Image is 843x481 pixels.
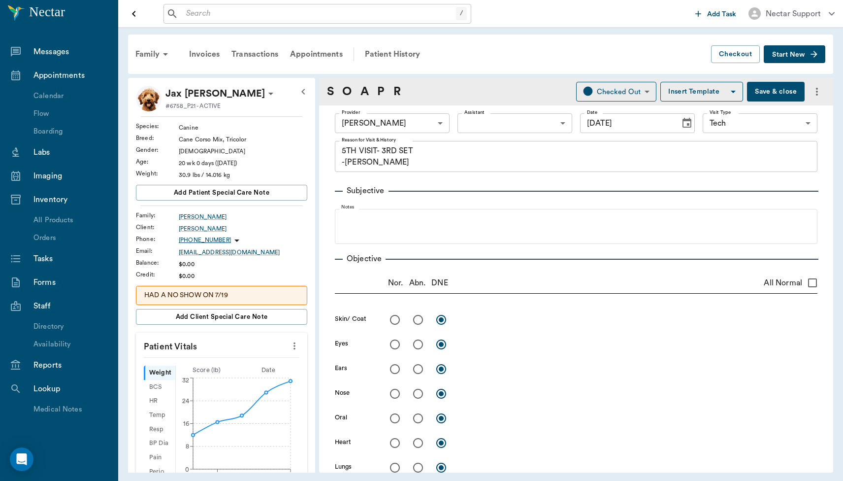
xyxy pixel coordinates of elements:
p: Patient Vitals [136,333,307,357]
div: HR [144,394,175,409]
input: MM/DD/YYYY [580,113,673,133]
h6: Nectar [29,1,110,23]
div: $0.00 [179,260,307,269]
p: Jax [PERSON_NAME] [165,86,265,102]
div: All Products [33,215,114,226]
div: Tech [703,113,817,133]
div: Pain [144,450,175,465]
label: Heart [335,438,352,447]
label: Nose [335,388,350,397]
label: Date [587,109,597,116]
div: Tasks [33,253,108,265]
div: Forms [33,276,108,288]
label: Visit Type [710,109,731,116]
div: Messages [33,46,108,58]
div: Family : [136,211,179,220]
div: [PERSON_NAME] [335,113,450,133]
p: DNE [431,277,448,289]
span: All Normal [764,277,802,289]
p: Subjective [343,185,389,197]
div: Gender : [136,145,179,154]
div: Medical Notes [33,404,114,415]
div: Availability [33,339,114,350]
div: Breed : [136,134,179,142]
button: Save & close [747,82,805,102]
a: Transactions [226,42,284,66]
label: Ears [335,364,347,373]
tspan: [DATE] 9AM [255,473,291,479]
a: Invoices [183,42,226,66]
div: Balance : [136,258,179,267]
div: Inventory [33,194,108,206]
p: #6758_P21 - ACTIVE [165,102,221,110]
p: Objective [343,253,386,265]
label: Oral [335,413,347,422]
div: Checked Out [597,86,641,98]
button: Open drawer [124,4,144,24]
div: Nectar Support [766,8,821,20]
div: Orders [33,233,114,243]
div: Lookup [33,383,108,395]
div: 20 wk 0 days ([DATE]) [179,159,307,168]
a: Appointments [284,42,349,66]
label: Provider [342,109,360,116]
button: Add client Special Care Note [136,309,307,325]
tspan: [DATE] 9AM [199,473,235,479]
tspan: 24 [182,398,190,404]
div: BCS [144,380,175,394]
a: R [393,83,401,101]
label: Notes [341,204,355,211]
div: Calendar [33,91,114,102]
label: Eyes [335,339,348,348]
div: Staff [33,300,108,312]
button: Start New [764,45,825,64]
div: Family [130,42,177,66]
a: [PERSON_NAME] [179,224,307,233]
div: Appointments [33,69,108,81]
label: Skin/ Coat [335,314,366,323]
button: more [287,338,302,354]
div: / [456,7,467,20]
div: Date [237,366,299,375]
p: Abn. [409,277,426,289]
div: Temp [144,408,175,422]
a: S [327,83,334,101]
p: HAD A NO SHOW ON 7/19 [144,290,299,301]
button: Choose date, selected date is Sep 11, 2025 [677,113,697,133]
tspan: 0 [185,466,189,472]
div: Perio [144,465,175,479]
div: Open Intercom Messenger [10,447,33,471]
div: Phone : [136,235,179,243]
div: Jax Kilgore [165,86,265,102]
div: Cane Corso Mix, Tricolor [179,135,307,144]
a: [PERSON_NAME] [179,212,307,221]
div: Age : [136,157,179,166]
div: [DEMOGRAPHIC_DATA] [179,147,307,156]
a: Patient History [359,42,426,66]
tspan: 8 [186,444,189,449]
span: Add patient Special Care Note [174,187,269,198]
button: Insert Template [660,82,743,102]
tspan: 32 [182,378,189,383]
a: P [377,83,385,101]
div: Weight : [136,169,179,178]
div: Reports [33,359,108,371]
tspan: 16 [183,421,189,427]
div: $0.00 [179,272,307,280]
input: Search [182,7,456,21]
div: Credit : [136,270,179,279]
div: Boarding [33,126,114,137]
div: Directory [33,321,114,332]
textarea: 5TH VISIT- 3RD SET -[PERSON_NAME] [342,145,811,168]
button: Nectar Support [741,4,843,23]
button: Add Task [691,4,741,23]
a: [EMAIL_ADDRESS][DOMAIN_NAME] [179,248,307,257]
div: Score ( lb ) [176,366,238,375]
div: Email : [136,246,179,255]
